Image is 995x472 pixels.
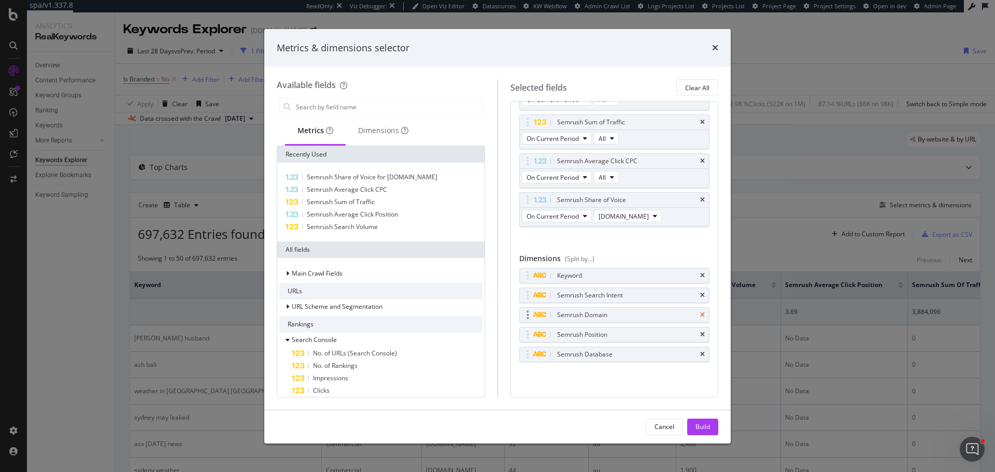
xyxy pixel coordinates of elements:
div: times [700,312,705,318]
div: modal [264,29,731,444]
button: Clear All [676,79,718,96]
span: Semrush Share of Voice for [DOMAIN_NAME] [307,173,437,181]
div: Semrush Search Intenttimes [519,288,710,303]
iframe: Intercom live chat [960,437,985,462]
div: Semrush Domaintimes [519,307,710,323]
span: Semrush Search Volume [307,222,378,231]
button: On Current Period [522,132,592,145]
button: Build [687,419,718,435]
span: Clicks [313,386,330,395]
span: On Current Period [527,173,579,182]
div: Keywordtimes [519,268,710,283]
div: Recently Used [277,146,485,163]
div: times [700,351,705,357]
div: times [712,41,718,55]
span: Semrush Sum of Traffic [307,197,375,206]
span: Main Crawl Fields [292,269,343,278]
div: Semrush Sum of Traffic [557,117,625,127]
div: (Split by...) [565,254,594,263]
div: times [700,332,705,338]
div: Available fields [277,79,336,91]
span: URL Scheme and Segmentation [292,302,382,311]
span: On Current Period [527,134,579,143]
div: Keyword [557,270,582,281]
div: Rankings [279,316,482,333]
div: Dimensions [519,253,710,268]
div: All fields [277,241,485,258]
span: All [599,173,606,182]
div: Build [695,422,710,431]
div: Semrush Database [557,349,613,360]
div: Semrush Domain [557,310,607,320]
div: Semrush Positiontimes [519,327,710,342]
span: No. of Rankings [313,361,358,370]
div: times [700,158,705,164]
div: times [700,273,705,279]
div: Semrush Sum of TraffictimesOn Current PeriodAll [519,115,710,149]
span: On Current Period [527,212,579,221]
div: URLs [279,283,482,299]
span: Impressions [313,374,348,382]
span: Semrush Average Click CPC [307,185,387,194]
div: times [700,197,705,203]
div: Semrush Average Click CPC [557,156,637,166]
span: Search Console [292,335,337,344]
div: Semrush Position [557,330,607,340]
span: All [599,134,606,143]
div: Semrush Share of VoicetimesOn Current Period[DOMAIN_NAME] [519,192,710,227]
div: Semrush Databasetimes [519,347,710,362]
div: Semrush Share of Voice [557,195,626,205]
div: times [700,119,705,125]
div: Metrics [297,125,333,136]
span: Semrush Average Click Position [307,210,398,219]
div: times [700,292,705,298]
button: On Current Period [522,171,592,183]
button: Cancel [646,419,683,435]
button: [DOMAIN_NAME] [594,210,662,222]
span: abc.net.au [599,212,649,221]
div: Cancel [655,422,674,431]
div: Semrush Average Click CPCtimesOn Current PeriodAll [519,153,710,188]
button: On Current Period [522,210,592,222]
div: Dimensions [358,125,408,136]
div: Clear All [685,83,709,92]
span: No. of URLs (Search Console) [313,349,397,357]
button: All [594,132,619,145]
div: Metrics & dimensions selector [277,41,409,55]
div: Semrush Search Intent [557,290,623,301]
div: Selected fields [510,82,567,94]
button: All [594,171,619,183]
input: Search by field name [295,99,482,115]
